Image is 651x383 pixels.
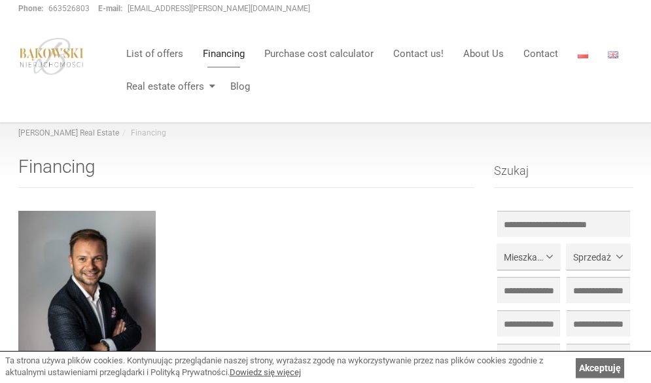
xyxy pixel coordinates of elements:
[576,358,624,378] a: Akceptuję
[203,48,245,60] font: Financing
[393,48,444,60] font: Contact us!
[514,41,568,67] a: Contact
[608,51,618,58] img: English
[383,41,453,67] a: Contact us!
[193,41,255,67] a: Financing
[18,37,85,75] img: logo
[567,244,629,270] button: Sprzedaż
[497,244,560,270] button: Mieszkanie
[573,251,613,264] span: Sprzedaż
[264,48,374,60] font: Purchase cost calculator
[494,164,633,188] h3: Szukaj
[18,128,119,137] a: [PERSON_NAME] Real Estate
[255,41,383,67] a: Purchase cost calculator
[578,51,588,58] img: Polski
[116,41,193,67] a: List of offers
[126,48,183,60] font: List of offers
[220,73,250,100] a: Blog
[230,367,301,377] a: Dowiedz się więcej
[463,48,504,60] font: About Us
[5,355,569,379] div: Ta strona używa plików cookies. Kontynuując przeglądanie naszej strony, wyrażasz zgodę na wykorzy...
[230,81,250,92] font: Blog
[131,128,166,137] font: Financing
[116,73,220,100] a: Real estate offers
[453,41,514,67] a: About Us
[18,156,96,177] font: Financing
[128,4,310,13] a: [EMAIL_ADDRESS][PERSON_NAME][DOMAIN_NAME]
[523,48,558,60] font: Contact
[126,81,204,92] font: Real estate offers
[98,4,122,13] font: E-mail:
[48,4,90,13] a: 663526803
[18,4,43,13] font: Phone:
[504,251,544,264] span: Mieszkanie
